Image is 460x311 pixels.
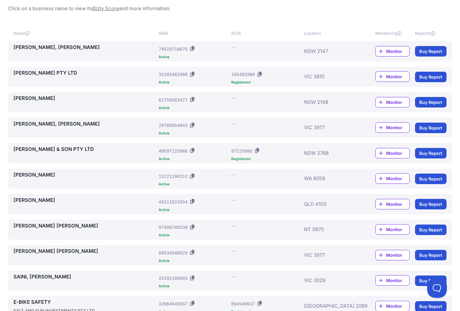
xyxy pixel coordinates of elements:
[231,44,235,50] div: --
[415,275,447,286] a: Buy Report
[386,226,409,233] span: Monitor
[159,275,187,281] div: 25192188993
[304,273,356,288] div: VIC 3029
[159,300,187,307] div: 32664549937
[304,120,356,135] div: VIC 3977
[231,71,255,78] div: 165482986
[159,71,187,78] div: 30165482986
[13,146,156,153] a: [PERSON_NAME] & SON PTY LTD
[304,248,356,263] div: VIC 3977
[231,222,235,229] div: --
[386,99,409,106] span: Monitor
[13,120,156,128] a: [PERSON_NAME], [PERSON_NAME]
[231,120,235,127] div: --
[231,30,301,36] div: ACN
[231,148,252,154] div: 97225986
[427,278,447,298] iframe: Toggle Customer Support
[93,5,119,12] a: Bizly Score
[231,171,235,178] div: --
[415,174,447,184] a: Buy Report
[8,5,452,12] p: Click on a business name to view its and more information.
[304,95,356,110] div: NSW 2148
[304,44,356,59] div: NSW 2147
[386,303,409,309] span: Monitor
[375,46,410,57] a: Monitor
[304,197,356,212] div: QLD 4103
[415,97,447,108] a: Buy Report
[375,30,410,36] div: Monitoring
[304,69,356,84] div: VIC 3810
[231,248,235,254] div: --
[415,148,447,158] a: Buy Report
[231,273,235,280] div: --
[231,95,235,101] div: --
[159,132,229,135] div: Active
[13,222,156,230] a: [PERSON_NAME] [PERSON_NAME]
[159,250,187,256] div: 89534549529
[304,171,356,186] div: WA 6059
[386,252,409,258] span: Monitor
[386,48,409,55] span: Monitor
[415,199,447,209] a: Buy Report
[159,55,229,59] div: Active
[159,122,187,129] div: 28760654643
[375,71,410,82] a: Monitor
[13,69,156,77] a: [PERSON_NAME] PTY LTD
[159,157,229,161] div: Active
[415,225,447,235] a: Buy Report
[375,148,410,158] a: Monitor
[231,197,235,203] div: --
[304,222,356,237] div: NT 0870
[386,124,409,131] span: Monitor
[375,275,410,286] a: Monitor
[415,72,447,82] a: Buy Report
[386,73,409,80] span: Monitor
[159,81,229,84] div: Active
[13,30,156,36] div: Name
[415,30,447,36] div: Reports
[415,123,447,133] a: Buy Report
[159,208,229,212] div: Active
[375,97,410,108] a: Monitor
[13,299,156,306] a: E-BIKE SAFETY
[13,197,156,204] a: [PERSON_NAME]
[159,284,229,288] div: Active
[159,97,187,103] div: 62759563477
[415,250,447,260] a: Buy Report
[231,157,301,161] div: Registered
[304,146,356,161] div: NSW 2768
[386,175,409,182] span: Monitor
[13,171,156,179] a: [PERSON_NAME]
[375,224,410,235] a: Monitor
[386,201,409,207] span: Monitor
[386,277,409,284] span: Monitor
[13,273,156,281] a: SAINI, [PERSON_NAME]
[415,46,447,57] a: Buy Report
[159,199,187,205] div: 45511622854
[13,44,156,51] a: [PERSON_NAME], [PERSON_NAME]
[159,224,187,230] div: 97406748208
[304,30,356,36] div: Location
[375,250,410,260] a: Monitor
[159,46,187,52] div: 74519718670
[159,106,229,110] div: Active
[159,30,229,36] div: ABN
[159,259,229,263] div: Active
[375,173,410,184] a: Monitor
[375,199,410,209] a: Monitor
[386,150,409,156] span: Monitor
[231,300,255,307] div: 664549937
[159,148,187,154] div: 49097225986
[159,182,229,186] div: Active
[13,248,156,255] a: [PERSON_NAME] [PERSON_NAME]
[159,173,187,179] div: 15121296210
[159,233,229,237] div: Active
[375,122,410,133] a: Monitor
[13,95,156,102] a: [PERSON_NAME]
[231,81,301,84] div: Registered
